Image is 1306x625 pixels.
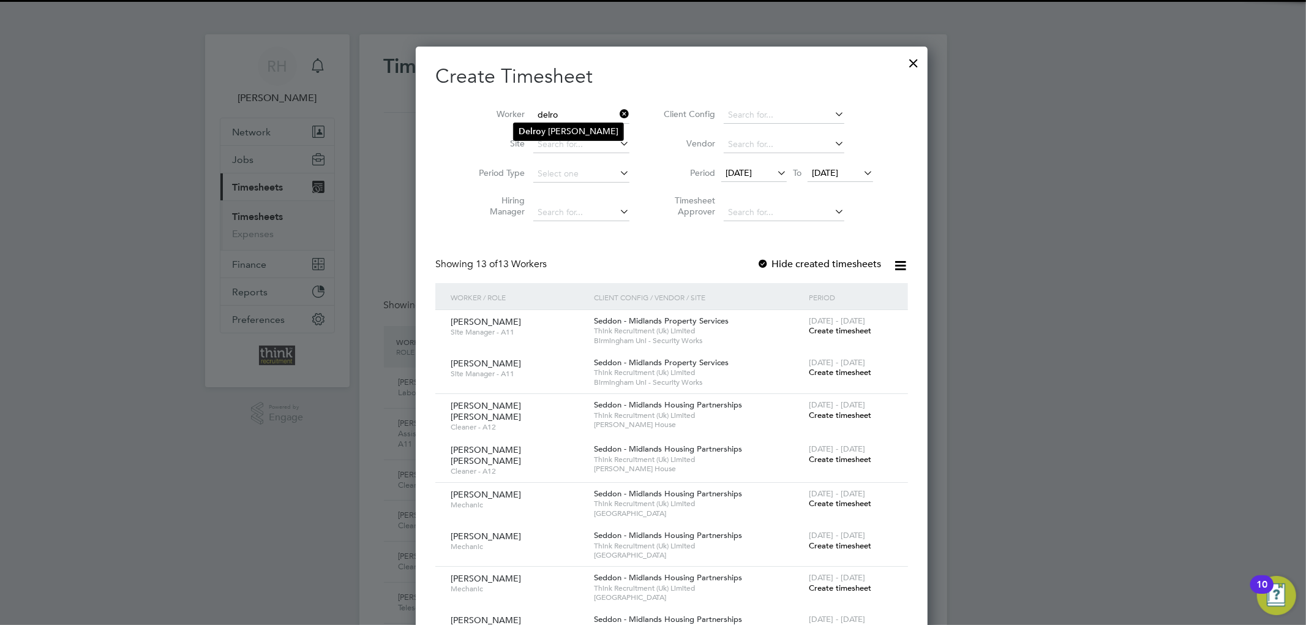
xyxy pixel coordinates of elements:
[451,327,585,337] span: Site Manager - A11
[594,455,803,464] span: Think Recruitment (Uk) Limited
[594,357,729,368] span: Seddon - Midlands Property Services
[451,444,521,466] span: [PERSON_NAME] [PERSON_NAME]
[451,489,521,500] span: [PERSON_NAME]
[470,167,525,178] label: Period Type
[809,540,871,551] span: Create timesheet
[594,464,803,474] span: [PERSON_NAME] House
[594,530,742,540] span: Seddon - Midlands Housing Partnerships
[451,584,585,594] span: Mechanic
[594,316,729,326] span: Seddon - Midlands Property Services
[806,283,895,311] div: Period
[533,165,629,183] input: Select one
[660,167,715,178] label: Period
[809,444,865,454] span: [DATE] - [DATE]
[812,167,838,178] span: [DATE]
[451,542,585,551] span: Mechanic
[724,136,844,153] input: Search for...
[809,410,871,420] span: Create timesheet
[809,325,871,336] span: Create timesheet
[1257,576,1296,615] button: Open Resource Center, 10 new notifications
[451,400,521,422] span: [PERSON_NAME] [PERSON_NAME]
[470,108,525,119] label: Worker
[809,357,865,368] span: [DATE] - [DATE]
[594,444,742,454] span: Seddon - Midlands Housing Partnerships
[809,400,865,410] span: [DATE] - [DATE]
[451,316,521,327] span: [PERSON_NAME]
[451,500,585,510] span: Mechanic
[594,400,742,410] span: Seddon - Midlands Housing Partnerships
[594,583,803,593] span: Think Recruitment (Uk) Limited
[594,550,803,560] span: [GEOGRAPHIC_DATA]
[533,107,629,124] input: Search for...
[809,488,865,499] span: [DATE] - [DATE]
[594,326,803,336] span: Think Recruitment (Uk) Limited
[476,258,498,270] span: 13 of
[435,258,549,271] div: Showing
[514,123,623,140] li: y [PERSON_NAME]
[451,573,521,584] span: [PERSON_NAME]
[470,195,525,217] label: Hiring Manager
[519,126,541,137] b: Delro
[533,136,629,153] input: Search for...
[470,138,525,149] label: Site
[594,411,803,420] span: Think Recruitment (Uk) Limited
[789,165,805,181] span: To
[809,572,865,583] span: [DATE] - [DATE]
[451,358,521,369] span: [PERSON_NAME]
[476,258,547,270] span: 13 Workers
[594,368,803,377] span: Think Recruitment (Uk) Limited
[809,316,865,326] span: [DATE] - [DATE]
[594,377,803,387] span: Birmingham Uni - Security Works
[451,531,521,542] span: [PERSON_NAME]
[660,108,715,119] label: Client Config
[451,369,585,379] span: Site Manager - A11
[451,422,585,432] span: Cleaner - A12
[451,466,585,476] span: Cleaner - A12
[660,195,715,217] label: Timesheet Approver
[594,614,742,624] span: Seddon - Midlands Housing Partnerships
[809,614,865,624] span: [DATE] - [DATE]
[594,488,742,499] span: Seddon - Midlands Housing Partnerships
[809,583,871,593] span: Create timesheet
[809,367,871,377] span: Create timesheet
[724,107,844,124] input: Search for...
[594,541,803,551] span: Think Recruitment (Uk) Limited
[660,138,715,149] label: Vendor
[594,499,803,509] span: Think Recruitment (Uk) Limited
[809,530,865,540] span: [DATE] - [DATE]
[448,283,591,311] div: Worker / Role
[435,64,908,89] h2: Create Timesheet
[809,498,871,509] span: Create timesheet
[1256,585,1267,600] div: 10
[809,454,871,464] span: Create timesheet
[533,204,629,221] input: Search for...
[594,420,803,430] span: [PERSON_NAME] House
[594,593,803,602] span: [GEOGRAPHIC_DATA]
[594,509,803,518] span: [GEOGRAPHIC_DATA]
[591,283,806,311] div: Client Config / Vendor / Site
[594,572,742,583] span: Seddon - Midlands Housing Partnerships
[724,204,844,221] input: Search for...
[594,336,803,346] span: Birmingham Uni - Security Works
[757,258,881,270] label: Hide created timesheets
[726,167,752,178] span: [DATE]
